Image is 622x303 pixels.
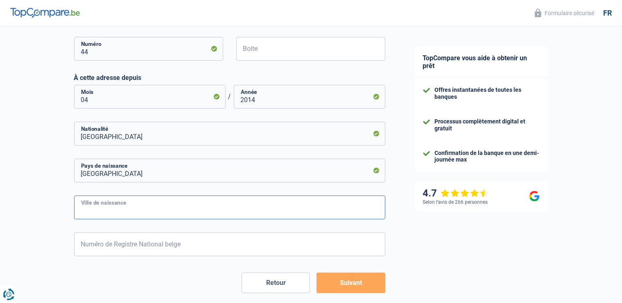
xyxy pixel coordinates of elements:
[317,273,385,293] button: Suivant
[603,9,612,18] div: fr
[74,74,385,82] label: À cette adresse depuis
[242,273,310,293] button: Retour
[530,6,599,20] button: Formulaire sécurisé
[74,122,385,146] input: Belgique
[74,85,226,109] input: MM
[423,199,488,205] div: Selon l’avis de 266 personnes
[226,93,234,100] span: /
[234,85,385,109] input: AAAA
[435,87,540,100] div: Offres instantanées de toutes les banques
[74,159,385,182] input: Belgique
[435,118,540,132] div: Processus complètement digital et gratuit
[415,46,548,78] div: TopCompare vous aide à obtenir un prêt
[423,187,489,199] div: 4.7
[435,150,540,164] div: Confirmation de la banque en une demi-journée max
[10,8,80,18] img: TopCompare Logo
[74,232,385,256] input: 12.12.12-123.12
